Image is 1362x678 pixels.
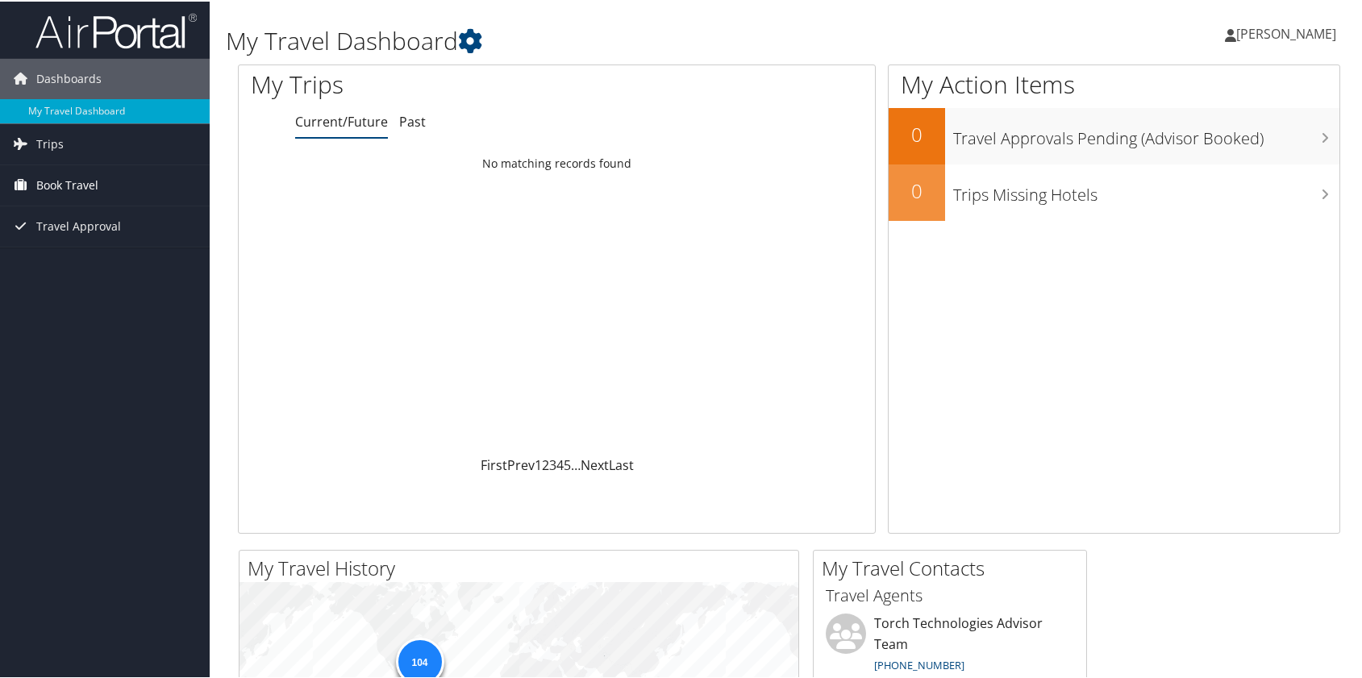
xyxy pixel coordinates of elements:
td: No matching records found [239,148,875,177]
a: First [481,455,507,472]
h2: 0 [889,119,945,147]
span: [PERSON_NAME] [1236,23,1336,41]
h3: Travel Approvals Pending (Advisor Booked) [953,118,1339,148]
span: … [571,455,581,472]
span: Trips [36,123,64,163]
h3: Travel Agents [826,583,1074,605]
img: airportal-logo.png [35,10,197,48]
a: Prev [507,455,535,472]
a: Next [581,455,609,472]
span: Book Travel [36,164,98,204]
a: 5 [564,455,571,472]
span: Dashboards [36,57,102,98]
a: [PERSON_NAME] [1225,8,1352,56]
a: Current/Future [295,111,388,129]
a: Past [399,111,426,129]
h2: My Travel Contacts [822,553,1086,580]
h2: My Travel History [248,553,798,580]
a: 0Travel Approvals Pending (Advisor Booked) [889,106,1339,163]
h1: My Action Items [889,66,1339,100]
a: [PHONE_NUMBER] [874,656,964,671]
h1: My Travel Dashboard [226,23,977,56]
a: 0Trips Missing Hotels [889,163,1339,219]
span: Travel Approval [36,205,121,245]
h1: My Trips [251,66,598,100]
a: 3 [549,455,556,472]
a: 4 [556,455,564,472]
h2: 0 [889,176,945,203]
a: 2 [542,455,549,472]
a: Last [609,455,634,472]
h3: Trips Missing Hotels [953,174,1339,205]
a: 1 [535,455,542,472]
